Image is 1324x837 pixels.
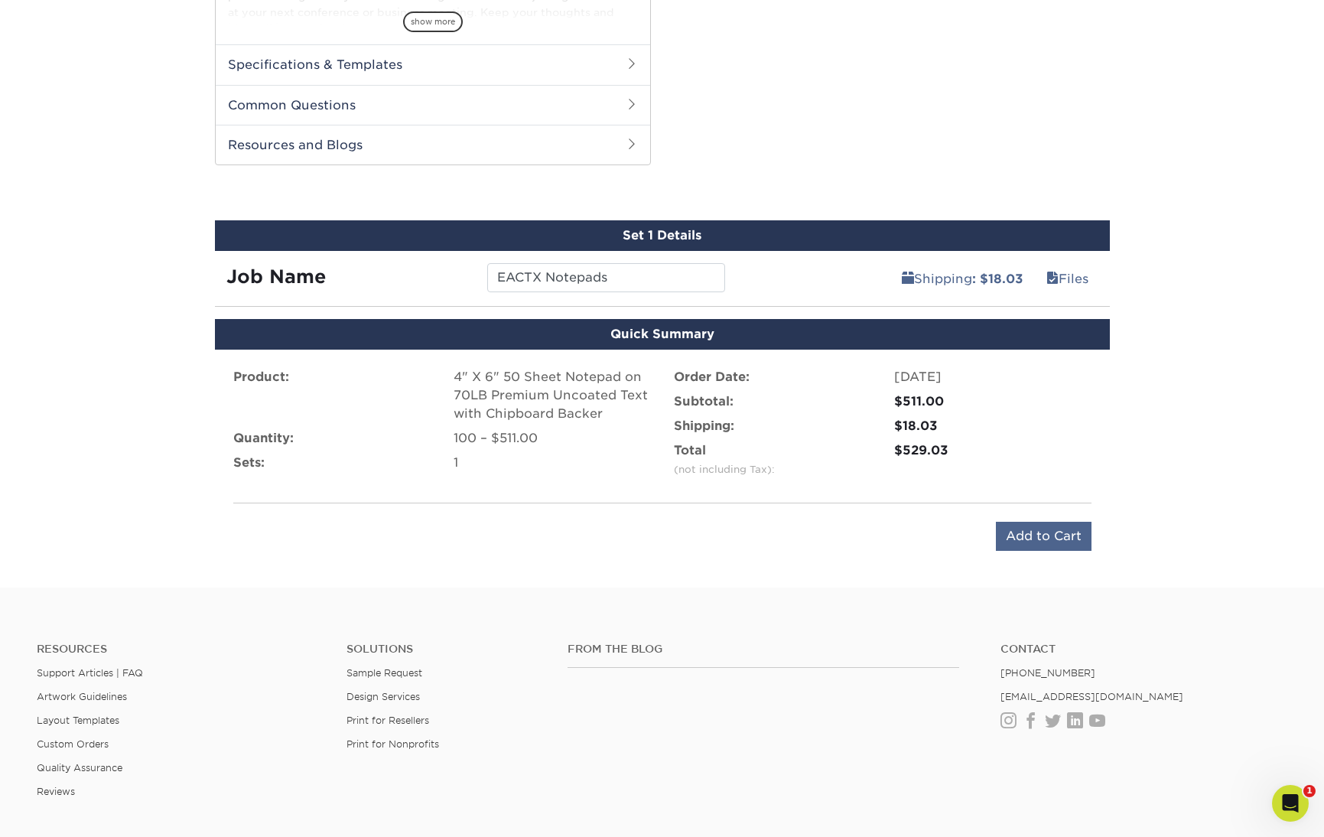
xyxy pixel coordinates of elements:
[996,522,1091,551] input: Add to Cart
[37,691,127,702] a: Artwork Guidelines
[226,265,326,288] strong: Job Name
[454,454,651,472] div: 1
[892,263,1033,294] a: Shipping: $18.03
[894,392,1091,411] div: $511.00
[233,454,265,472] label: Sets:
[674,441,775,478] label: Total
[233,429,294,448] label: Quantity:
[346,691,420,702] a: Design Services
[1036,263,1098,294] a: Files
[1046,272,1059,286] span: files
[674,368,750,386] label: Order Date:
[346,643,545,656] h4: Solutions
[233,368,289,386] label: Product:
[37,786,75,797] a: Reviews
[487,263,725,292] input: Enter a job name
[894,441,1091,460] div: $529.03
[37,643,324,656] h4: Resources
[403,11,463,32] span: show more
[454,429,651,448] div: 100 – $511.00
[216,85,650,125] h2: Common Questions
[346,667,422,679] a: Sample Request
[37,762,122,773] a: Quality Assurance
[894,368,1091,386] div: [DATE]
[346,715,429,726] a: Print for Resellers
[215,319,1110,350] div: Quick Summary
[674,464,775,475] small: (not including Tax):
[568,643,960,656] h4: From the Blog
[37,738,109,750] a: Custom Orders
[1272,785,1309,822] iframe: Intercom live chat
[902,272,914,286] span: shipping
[216,125,650,164] h2: Resources and Blogs
[1000,643,1287,656] a: Contact
[674,417,734,435] label: Shipping:
[346,738,439,750] a: Print for Nonprofits
[215,220,1110,251] div: Set 1 Details
[216,44,650,84] h2: Specifications & Templates
[37,715,119,726] a: Layout Templates
[894,417,1091,435] div: $18.03
[1000,691,1183,702] a: [EMAIL_ADDRESS][DOMAIN_NAME]
[674,392,734,411] label: Subtotal:
[454,368,651,423] div: 4" X 6" 50 Sheet Notepad on 70LB Premium Uncoated Text with Chipboard Backer
[972,272,1023,286] b: : $18.03
[1303,785,1316,797] span: 1
[1000,667,1095,679] a: [PHONE_NUMBER]
[37,667,143,679] a: Support Articles | FAQ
